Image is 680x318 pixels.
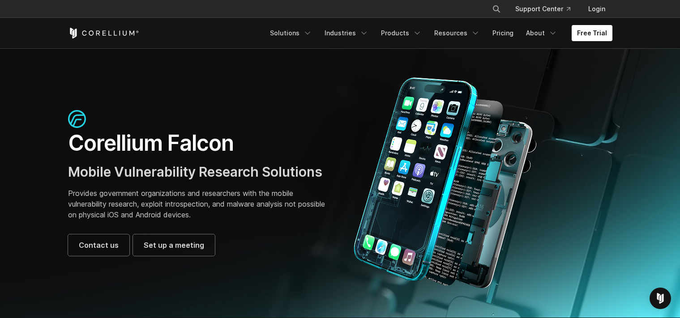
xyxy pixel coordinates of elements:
a: Support Center [508,1,577,17]
div: Navigation Menu [265,25,612,41]
a: Login [581,1,612,17]
div: Open Intercom Messenger [650,288,671,309]
span: Contact us [79,240,119,250]
a: Resources [429,25,485,41]
img: falcon-icon [68,110,86,128]
div: Navigation Menu [481,1,612,17]
a: Pricing [487,25,519,41]
p: Provides government organizations and researchers with the mobile vulnerability research, exploit... [68,188,331,220]
a: Products [376,25,427,41]
button: Search [488,1,505,17]
a: Solutions [265,25,317,41]
span: Mobile Vulnerability Research Solutions [68,164,322,180]
a: Free Trial [572,25,612,41]
a: Industries [319,25,374,41]
h1: Corellium Falcon [68,130,331,157]
a: About [521,25,563,41]
a: Corellium Home [68,28,139,38]
img: Corellium_Falcon Hero 1 [349,77,542,289]
a: Contact us [68,234,129,256]
a: Set up a meeting [133,234,215,256]
span: Set up a meeting [144,240,204,250]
